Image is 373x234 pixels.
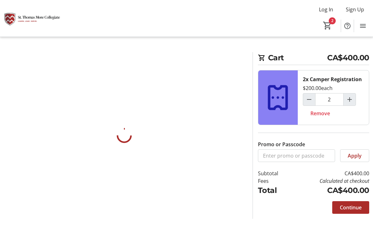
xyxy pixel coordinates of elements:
[332,201,369,214] button: Continue
[340,149,369,162] button: Apply
[303,75,362,83] div: 2x Camper Registration
[327,52,369,63] span: CA$400.00
[322,20,333,31] button: Cart
[315,93,344,106] input: Camper Registration Quantity
[258,185,290,196] td: Total
[310,110,330,117] span: Remove
[341,4,369,15] button: Sign Up
[346,6,364,13] span: Sign Up
[303,84,333,92] div: $200.00 each
[319,6,333,13] span: Log In
[258,170,290,177] td: Subtotal
[4,3,60,34] img: St. Thomas More Collegiate #1's Logo
[258,177,290,185] td: Fees
[258,52,369,65] h2: Cart
[303,93,315,105] button: Decrement by one
[290,170,369,177] td: CA$400.00
[258,149,335,162] input: Enter promo or passcode
[344,93,356,105] button: Increment by one
[290,185,369,196] td: CA$400.00
[357,20,369,32] button: Menu
[290,177,369,185] td: Calculated at checkout
[303,107,338,120] button: Remove
[258,141,305,148] label: Promo or Passcode
[314,4,338,15] button: Log In
[341,20,354,32] button: Help
[340,204,362,211] span: Continue
[348,152,362,159] span: Apply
